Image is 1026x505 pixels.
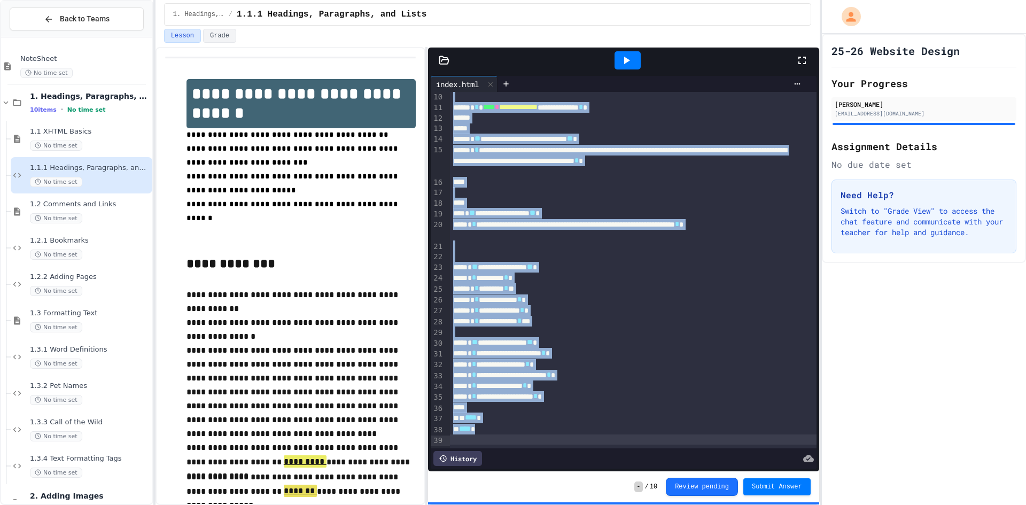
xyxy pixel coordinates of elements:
div: No due date set [831,158,1016,171]
span: / [645,483,649,491]
div: 18 [431,198,444,209]
div: 34 [431,382,444,392]
h1: 25-26 Website Design [831,43,960,58]
span: No time set [30,141,82,151]
div: 23 [431,262,444,273]
span: 1.3.1 Word Definitions [30,345,150,354]
div: index.html [431,76,498,92]
div: 19 [431,209,444,220]
button: Review pending [666,478,738,496]
div: 10 [431,92,444,103]
span: No time set [30,250,82,260]
div: 14 [431,134,444,145]
div: 27 [431,306,444,316]
button: Back to Teams [10,7,144,30]
span: 1.3.2 Pet Names [30,382,150,391]
span: 1. Headings, Paragraphs, Lists [173,10,224,19]
h3: Need Help? [841,189,1007,201]
span: 2. Adding Images [30,491,150,501]
span: 1.1.1 Headings, Paragraphs, and Lists [30,164,150,173]
div: 17 [431,188,444,198]
span: 1.3.3 Call of the Wild [30,418,150,427]
span: No time set [67,106,106,113]
span: Back to Teams [60,13,110,25]
span: No time set [30,431,82,441]
div: History [433,451,482,466]
h2: Your Progress [831,76,1016,91]
div: index.html [431,79,484,90]
div: 31 [431,349,444,360]
span: 1.3.4 Text Formatting Tags [30,454,150,463]
div: 16 [431,177,444,188]
span: No time set [30,286,82,296]
div: 15 [431,145,444,177]
div: 26 [431,295,444,306]
div: 20 [431,220,444,242]
div: 25 [431,284,444,295]
div: 13 [431,123,444,134]
div: 21 [431,242,444,252]
span: NoteSheet [20,55,150,64]
span: 1.1 XHTML Basics [30,127,150,136]
div: 36 [431,403,444,414]
div: 33 [431,371,444,382]
span: No time set [30,468,82,478]
span: 1.3 Formatting Text [30,309,150,318]
span: 1.1.1 Headings, Paragraphs, and Lists [237,8,426,21]
h2: Assignment Details [831,139,1016,154]
span: • [61,105,63,114]
div: 30 [431,338,444,349]
div: 12 [431,113,444,124]
div: 39 [431,436,444,446]
div: My Account [830,4,864,29]
div: 32 [431,360,444,370]
span: 1.2.2 Adding Pages [30,273,150,282]
span: 10 [650,483,657,491]
span: 10 items [30,106,57,113]
div: 29 [431,328,444,338]
span: No time set [30,322,82,332]
p: Switch to "Grade View" to access the chat feature and communicate with your teacher for help and ... [841,206,1007,238]
span: No time set [30,177,82,187]
span: Submit Answer [752,483,802,491]
div: [EMAIL_ADDRESS][DOMAIN_NAME] [835,110,1013,118]
div: 24 [431,273,444,284]
span: 1.2 Comments and Links [30,200,150,209]
span: - [634,481,642,492]
button: Grade [203,29,236,43]
button: Submit Answer [743,478,811,495]
span: 1.2.1 Bookmarks [30,236,150,245]
div: 38 [431,425,444,436]
div: 37 [431,414,444,424]
button: Lesson [164,29,201,43]
div: 28 [431,317,444,328]
div: 35 [431,392,444,403]
div: 11 [431,103,444,113]
div: 22 [431,252,444,262]
span: No time set [20,68,73,78]
span: No time set [30,395,82,405]
span: No time set [30,359,82,369]
span: / [229,10,232,19]
div: [PERSON_NAME] [835,99,1013,109]
span: No time set [30,213,82,223]
span: 1. Headings, Paragraphs, Lists [30,91,150,101]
